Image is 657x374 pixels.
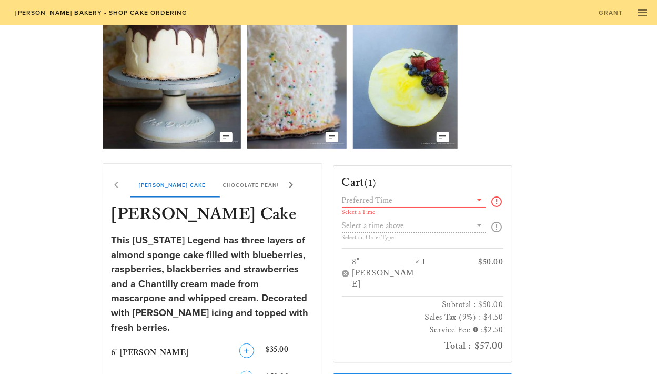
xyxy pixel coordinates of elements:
[466,257,503,290] div: $50.00
[342,174,377,191] h3: Cart
[592,5,630,20] a: Grant
[483,325,503,335] span: $2.50
[342,324,503,337] h3: Service Fee :
[15,9,187,16] span: [PERSON_NAME] Bakery - Shop Cake Ordering
[8,5,194,20] a: [PERSON_NAME] Bakery - Shop Cake Ordering
[130,172,214,198] div: [PERSON_NAME] Cake
[342,299,503,311] h3: Subtotal : $50.00
[352,257,416,290] div: 8" [PERSON_NAME]
[342,209,486,215] div: Select a Time
[342,337,503,354] h2: Total : $57.00
[342,193,471,207] input: Preferred Time
[264,341,316,365] div: $35.00
[109,204,316,227] h3: [PERSON_NAME] Cake
[342,311,503,324] h3: Sales Tax (9%) : $4.50
[365,176,377,189] span: (1)
[598,9,623,16] span: Grant
[112,233,314,335] div: This [US_STATE] Legend has three layers of almond sponge cake filled with blueberries, raspberrie...
[415,257,466,290] div: × 1
[214,172,350,198] div: Chocolate Peanut Butter Cup Cake
[112,348,189,358] span: 6" [PERSON_NAME]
